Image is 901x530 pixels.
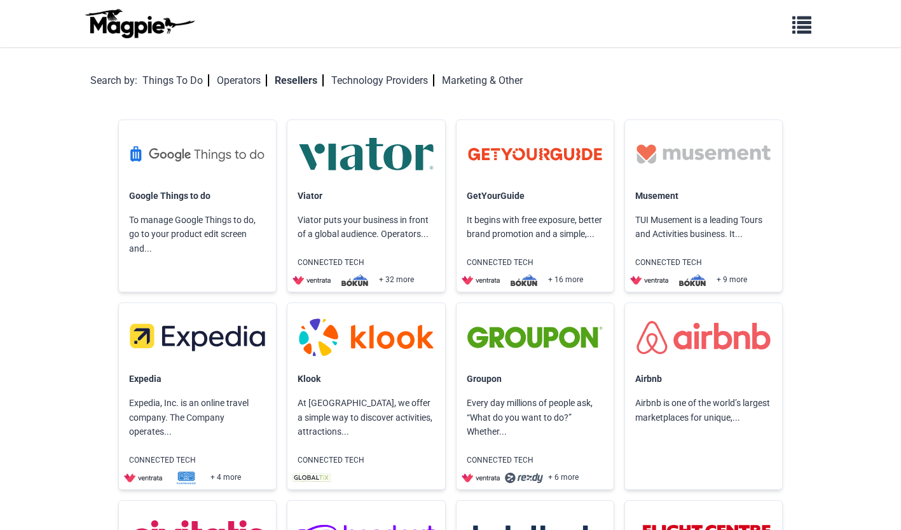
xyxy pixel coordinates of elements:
img: mf1jrhtrrkrdcsvakxwt.svg [167,472,205,484]
p: CONNECTED TECH [119,449,276,472]
img: nqlimdq2sxj4qjvnmsjn.svg [505,472,543,484]
a: Viator [298,191,322,201]
div: + 32 more [292,274,444,287]
a: Groupon [467,374,502,384]
p: Viator puts your business in front of a global audience. Operators... [287,203,444,252]
img: Groupon logo [467,313,603,362]
img: ukn6pmczrjpsj7tjs5md.svg [673,274,712,287]
img: ukn6pmczrjpsj7tjs5md.svg [336,274,374,287]
p: CONNECTED TECH [457,449,614,472]
p: Every day millions of people ask, “What do you want to do?” Whether... [457,386,614,449]
p: To manage Google Things to do, go to your product edit screen and... [119,203,276,266]
p: CONNECTED TECH [625,252,782,274]
img: ukn6pmczrjpsj7tjs5md.svg [505,274,543,287]
p: CONNECTED TECH [287,449,444,472]
img: Viator logo [298,130,434,179]
div: + 16 more [462,274,614,287]
p: At [GEOGRAPHIC_DATA], we offer a simple way to discover activities, attractions... [287,386,444,449]
p: Expedia, Inc. is an online travel company. The Company operates... [119,386,276,449]
a: Things To Do [142,74,209,86]
div: Search by: [90,72,137,89]
p: CONNECTED TECH [457,252,614,274]
a: Expedia [129,374,162,384]
img: Expedia logo [129,313,266,362]
a: Technology Providers [331,74,434,86]
a: Google Things to do [129,191,210,201]
img: ounbir3vnerptndakfen.svg [630,274,668,287]
a: Airbnb [635,374,662,384]
img: GetYourGuide logo [467,130,603,179]
img: ounbir3vnerptndakfen.svg [462,472,500,484]
a: GetYourGuide [467,191,525,201]
img: mzuv2jorlgsgtwgbwn4s.svg [292,472,331,484]
p: Airbnb is one of the world’s largest marketplaces for unique,... [625,386,782,435]
a: Operators [217,74,267,86]
img: Klook logo [298,313,434,362]
a: Resellers [275,74,324,86]
p: CONNECTED TECH [287,252,444,274]
p: TUI Musement is a leading Tours and Activities business. It... [625,203,782,252]
img: ounbir3vnerptndakfen.svg [292,274,331,287]
img: ounbir3vnerptndakfen.svg [124,472,162,484]
img: logo-ab69f6fb50320c5b225c76a69d11143b.png [82,8,196,39]
a: Klook [298,374,320,384]
div: + 6 more [462,472,614,484]
img: Musement logo [635,130,772,179]
p: It begins with free exposure, better brand promotion and a simple,... [457,203,614,252]
div: + 9 more [630,274,782,287]
img: ounbir3vnerptndakfen.svg [462,274,500,287]
img: Google Things to do logo [129,130,266,179]
img: Airbnb logo [635,313,772,362]
div: + 4 more [124,472,276,484]
a: Musement [635,191,678,201]
a: Marketing & Other [442,74,523,86]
